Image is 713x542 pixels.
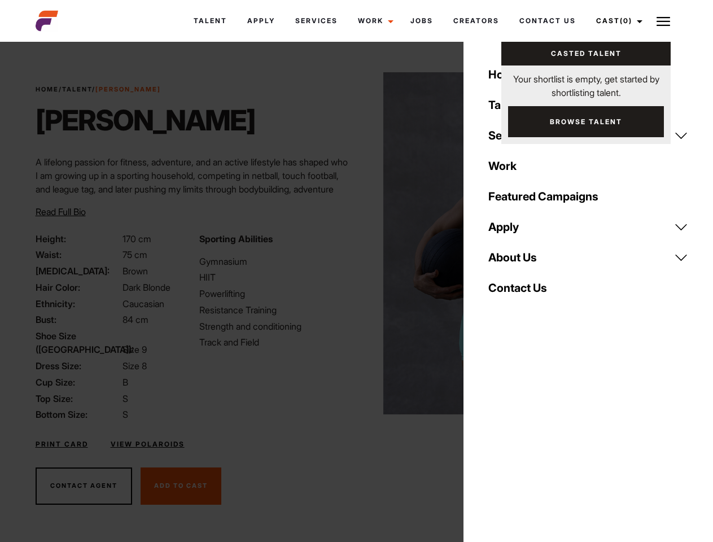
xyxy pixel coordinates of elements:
span: Add To Cast [154,482,208,489]
span: Bottom Size: [36,408,120,421]
span: B [123,377,128,388]
span: / / [36,85,161,94]
span: 170 cm [123,233,151,244]
a: Talent [183,6,237,36]
a: Talent [62,85,92,93]
span: Dark Blonde [123,282,170,293]
p: A lifelong passion for fitness, adventure, and an active lifestyle has shaped who I am growing up... [36,155,350,209]
span: [MEDICAL_DATA]: [36,264,120,278]
span: Brown [123,265,148,277]
a: Talent [482,90,695,120]
a: View Polaroids [111,439,185,449]
a: Print Card [36,439,88,449]
h1: [PERSON_NAME] [36,103,255,137]
a: Featured Campaigns [482,181,695,212]
a: Jobs [400,6,443,36]
span: Read Full Bio [36,206,86,217]
a: Contact Us [482,273,695,303]
a: Browse Talent [508,106,664,137]
span: Waist: [36,248,120,261]
span: Cup Size: [36,375,120,389]
strong: [PERSON_NAME] [95,85,161,93]
span: Shoe Size ([GEOGRAPHIC_DATA]): [36,329,120,356]
li: Resistance Training [199,303,349,317]
li: HIIT [199,270,349,284]
span: Top Size: [36,392,120,405]
button: Add To Cast [141,467,221,505]
a: Services [482,120,695,151]
span: (0) [620,16,632,25]
li: Track and Field [199,335,349,349]
span: Size 8 [123,360,147,371]
li: Gymnasium [199,255,349,268]
a: Work [482,151,695,181]
a: Casted Talent [501,42,671,65]
a: Work [348,6,400,36]
span: S [123,409,128,420]
span: S [123,393,128,404]
span: Ethnicity: [36,297,120,311]
img: Burger icon [657,15,670,28]
span: Size 9 [123,344,147,355]
a: Home [36,85,59,93]
span: Hair Color: [36,281,120,294]
a: Cast(0) [586,6,649,36]
span: Dress Size: [36,359,120,373]
p: Your shortlist is empty, get started by shortlisting talent. [501,65,671,99]
button: Contact Agent [36,467,132,505]
li: Powerlifting [199,287,349,300]
img: cropped-aefm-brand-fav-22-square.png [36,10,58,32]
a: About Us [482,242,695,273]
span: 75 cm [123,249,147,260]
span: 84 cm [123,314,148,325]
a: Apply [482,212,695,242]
span: Height: [36,232,120,246]
a: Contact Us [509,6,586,36]
a: Creators [443,6,509,36]
span: Caucasian [123,298,164,309]
a: Services [285,6,348,36]
button: Read Full Bio [36,205,86,218]
a: Home [482,59,695,90]
strong: Sporting Abilities [199,233,273,244]
a: Apply [237,6,285,36]
span: Bust: [36,313,120,326]
li: Strength and conditioning [199,320,349,333]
